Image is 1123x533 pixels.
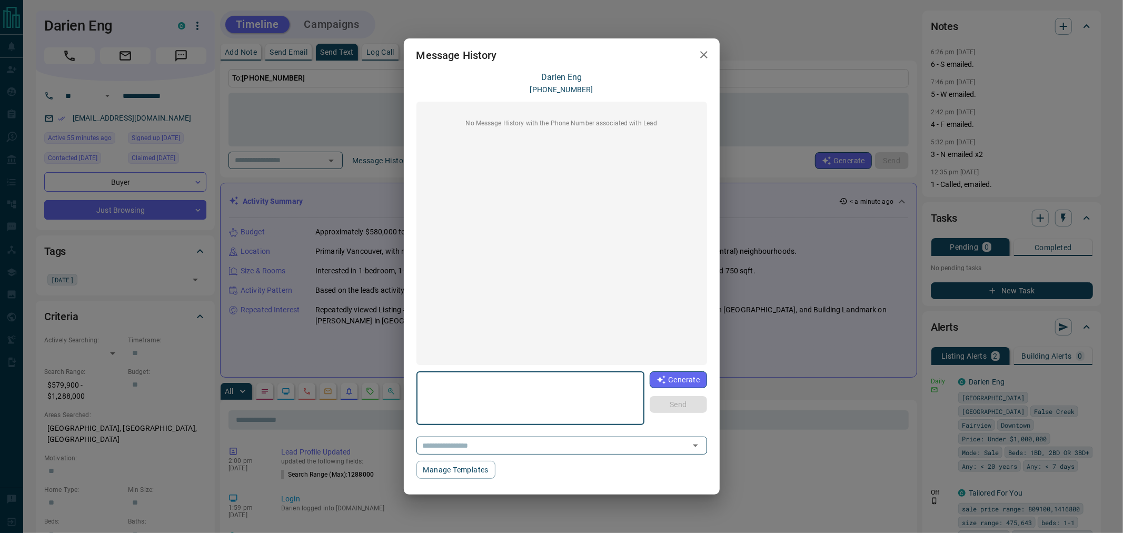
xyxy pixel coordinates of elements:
button: Open [688,438,703,453]
a: Darien Eng [541,72,582,82]
button: Generate [650,371,707,388]
p: No Message History with the Phone Number associated with Lead [423,119,701,128]
h2: Message History [404,38,510,72]
p: [PHONE_NUMBER] [530,84,593,95]
button: Manage Templates [416,461,495,479]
